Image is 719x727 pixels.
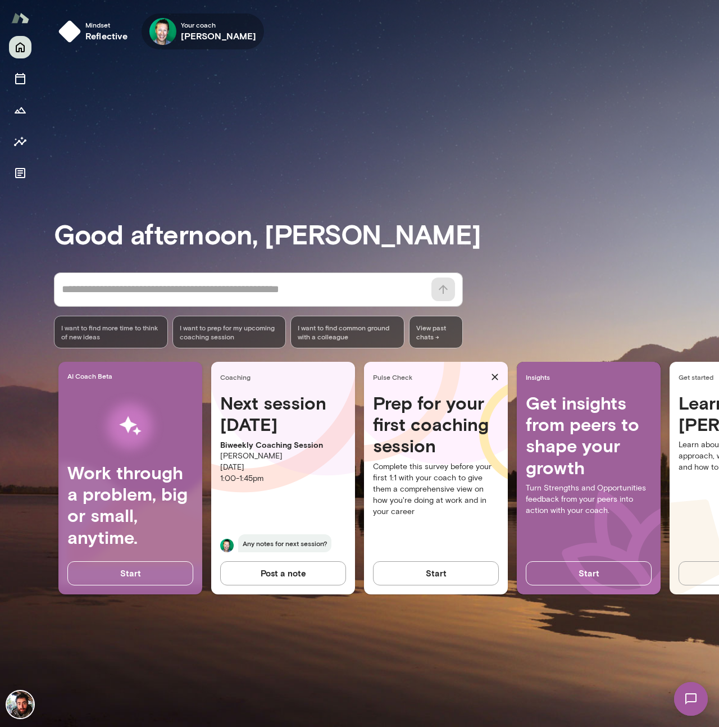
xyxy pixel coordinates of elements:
button: Growth Plan [9,99,31,121]
p: Turn Strengths and Opportunities feedback from your peers into action with your coach. [526,483,652,516]
p: Biweekly Coaching Session [220,439,346,451]
img: Brian Lawrence [149,18,176,45]
img: mindset [58,20,81,43]
h4: Work through a problem, big or small, anytime. [67,462,193,548]
h6: [PERSON_NAME] [181,29,257,43]
p: [PERSON_NAME] [220,451,346,462]
img: Brian [220,539,234,552]
button: Start [526,561,652,585]
button: Start [373,561,499,585]
button: Insights [9,130,31,153]
p: 1:00 - 1:45pm [220,473,346,484]
span: I want to find more time to think of new ideas [61,323,161,341]
span: View past chats -> [409,316,463,348]
span: Your coach [181,20,257,29]
img: Mento [11,7,29,29]
h4: Next session [DATE] [220,392,346,435]
h4: Get insights from peers to shape your growth [526,392,652,479]
span: I want to prep for my upcoming coaching session [180,323,279,341]
h4: Prep for your first coaching session [373,392,499,457]
img: Michael Musslewhite [7,691,34,718]
span: Any notes for next session? [238,534,331,552]
button: Start [67,561,193,585]
span: Pulse Check [373,372,486,381]
span: Mindset [85,20,128,29]
h3: Good afternoon, [PERSON_NAME] [54,218,719,249]
span: Coaching [220,372,351,381]
img: AI Workflows [80,390,180,462]
span: I want to find common ground with a colleague [298,323,397,341]
p: Complete this survey before your first 1:1 with your coach to give them a comprehensive view on h... [373,461,499,517]
button: Post a note [220,561,346,585]
button: Documents [9,162,31,184]
div: I want to prep for my upcoming coaching session [172,316,286,348]
span: AI Coach Beta [67,371,198,380]
div: Brian LawrenceYour coach[PERSON_NAME] [142,13,265,49]
button: Home [9,36,31,58]
h6: reflective [85,29,128,43]
div: I want to find common ground with a colleague [290,316,404,348]
button: Sessions [9,67,31,90]
span: Insights [526,372,656,381]
button: Mindsetreflective [54,13,137,49]
p: [DATE] [220,462,346,473]
div: I want to find more time to think of new ideas [54,316,168,348]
